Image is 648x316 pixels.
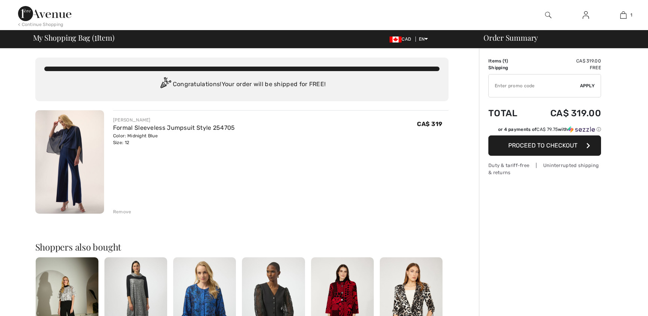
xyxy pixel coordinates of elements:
td: Free [529,64,601,71]
span: CA$ 319 [417,120,442,128]
div: < Continue Shopping [18,21,63,28]
div: Duty & tariff-free | Uninterrupted shipping & returns [488,162,601,176]
div: Order Summary [474,34,643,41]
div: or 4 payments ofCA$ 79.75withSezzle Click to learn more about Sezzle [488,126,601,135]
span: 1 [504,58,506,64]
img: 1ère Avenue [18,6,71,21]
span: My Shopping Bag ( Item) [33,34,115,41]
img: Canadian Dollar [390,36,402,43]
img: Formal Sleeveless Jumpsuit Style 254705 [35,110,104,214]
img: My Bag [620,11,627,20]
span: CAD [390,36,414,42]
img: search the website [545,11,551,20]
td: CA$ 319.00 [529,100,601,126]
h2: Shoppers also bought [35,242,449,251]
span: EN [419,36,428,42]
div: Remove [113,208,131,215]
div: or 4 payments of with [498,126,601,133]
td: Total [488,100,529,126]
a: Sign In [577,11,595,20]
td: CA$ 319.00 [529,58,601,64]
input: Promo code [489,74,580,97]
span: Proceed to Checkout [508,142,577,149]
div: [PERSON_NAME] [113,117,235,123]
button: Proceed to Checkout [488,135,601,156]
span: CA$ 79.75 [536,127,558,132]
img: My Info [583,11,589,20]
a: Formal Sleeveless Jumpsuit Style 254705 [113,124,235,131]
div: Congratulations! Your order will be shipped for FREE! [44,77,440,92]
a: 1 [605,11,642,20]
td: Shipping [488,64,529,71]
span: 1 [94,32,97,42]
span: 1 [630,12,632,18]
td: Items ( ) [488,58,529,64]
img: Congratulation2.svg [158,77,173,92]
img: Sezzle [568,126,595,133]
span: Apply [580,82,595,89]
div: Color: Midnight Blue Size: 12 [113,132,235,146]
